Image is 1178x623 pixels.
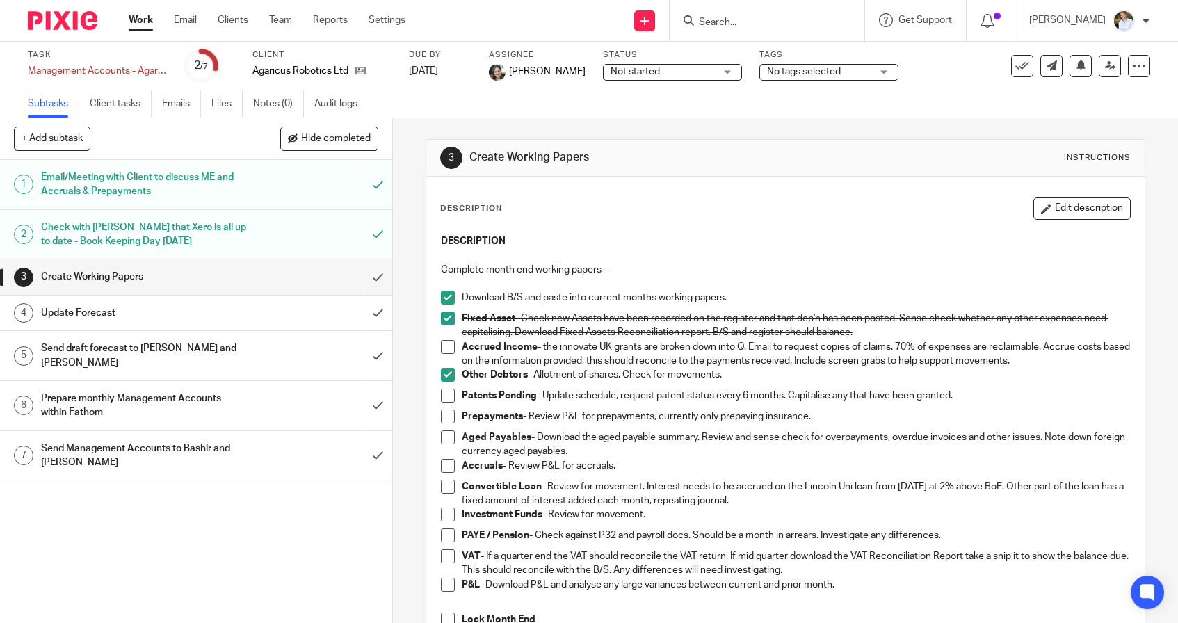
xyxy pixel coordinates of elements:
p: Agaricus Robotics Ltd [252,64,348,78]
div: 2 [14,225,33,244]
strong: Patents Pending [462,391,537,400]
a: Team [269,13,292,27]
h1: Create Working Papers [469,150,815,165]
label: Status [603,49,742,60]
p: - the innovate UK grants are broken down into Q. Email to request copies of claims. 70% of expens... [462,340,1130,369]
p: - Check against P32 and payroll docs. Should be a month in arrears. Investigate any differences. [462,528,1130,542]
strong: P&L [462,580,480,590]
strong: Accruals [462,461,503,471]
a: Client tasks [90,90,152,118]
a: Work [129,13,153,27]
div: 4 [14,303,33,323]
button: Hide completed [280,127,378,150]
input: Search [697,17,823,29]
a: Subtasks [28,90,79,118]
p: - Review for movement. [462,508,1130,521]
p: - Check new Assets have been recorded on the register and that dep'n has been posted. Sense check... [462,311,1130,340]
h1: Check with [PERSON_NAME] that Xero is all up to date - Book Keeping Day [DATE] [41,217,247,252]
p: - If a quarter end the VAT should reconcile the VAT return. If mid quarter download the VAT Recon... [462,549,1130,578]
p: - Allotment of shares. Check for movements. [462,368,1130,382]
a: Settings [369,13,405,27]
span: Not started [611,67,660,76]
p: Download B/S and paste into current months working papers. [462,291,1130,305]
span: Hide completed [301,133,371,145]
div: 1 [14,175,33,194]
p: - Review for movement. Interest needs to be accrued on the Lincoln Uni loan from [DATE] at 2% abo... [462,480,1130,508]
label: Tags [759,49,898,60]
div: 3 [440,147,462,169]
span: [DATE] [409,66,438,76]
a: Clients [218,13,248,27]
img: Pixie [28,11,97,30]
div: 2 [194,58,208,74]
a: Files [211,90,243,118]
strong: Fixed Asset [462,314,515,323]
a: Reports [313,13,348,27]
p: Description [440,203,502,214]
label: Client [252,49,392,60]
strong: Aged Payables [462,432,531,442]
h1: Send Management Accounts to Bashir and [PERSON_NAME] [41,438,247,474]
a: Notes (0) [253,90,304,118]
p: - Download P&L and analyse any large variances between current and prior month. [462,578,1130,592]
p: - Update schedule, request patent status every 6 months. Capitalise any that have been granted. [462,389,1130,403]
strong: Investment Funds [462,510,542,519]
strong: Prepayments [462,412,523,421]
strong: DESCRIPTION [441,236,506,246]
p: - Download the aged payable summary. Review and sense check for overpayments, overdue invoices an... [462,430,1130,459]
h1: Prepare monthly Management Accounts within Fathom [41,388,247,423]
div: 5 [14,346,33,366]
label: Task [28,49,167,60]
div: Instructions [1064,152,1131,163]
a: Email [174,13,197,27]
strong: Other Debtors [462,370,528,380]
small: /7 [200,63,208,70]
p: - Review P&L for prepayments, currently only prepaying insurance. [462,410,1130,423]
p: [PERSON_NAME] [1029,13,1106,27]
button: Edit description [1033,197,1131,220]
span: Get Support [898,15,952,25]
strong: Accrued Income [462,342,538,352]
strong: VAT [462,551,481,561]
img: barbara-raine-.jpg [489,64,506,81]
p: Complete month end working papers - [441,263,1130,277]
label: Assignee [489,49,586,60]
img: sarah-royle.jpg [1113,10,1135,32]
strong: PAYE / Pension [462,531,529,540]
a: Audit logs [314,90,368,118]
label: Due by [409,49,471,60]
span: No tags selected [767,67,841,76]
h1: Create Working Papers [41,266,247,287]
span: [PERSON_NAME] [509,65,586,79]
button: + Add subtask [14,127,90,150]
div: 6 [14,396,33,415]
p: - Review P&L for accruals. [462,459,1130,473]
div: Management Accounts - Agaricus Robotics - July [28,64,167,78]
a: Emails [162,90,201,118]
strong: Convertible Loan [462,482,542,492]
div: 7 [14,446,33,465]
h1: Email/Meeting with Client to discuss ME and Accruals & Prepayments [41,167,247,202]
h1: Update Forecast [41,302,247,323]
div: 3 [14,268,33,287]
h1: Send draft forecast to [PERSON_NAME] and [PERSON_NAME] [41,338,247,373]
